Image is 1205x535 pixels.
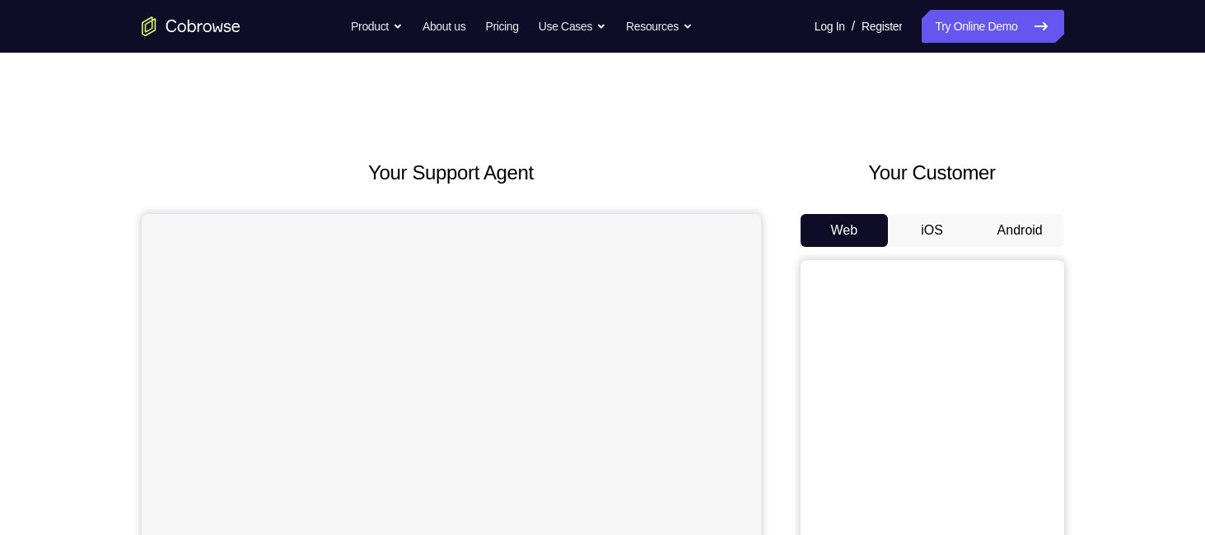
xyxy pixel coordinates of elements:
a: Log In [815,10,845,43]
span: / [852,16,855,36]
h2: Your Support Agent [142,158,761,188]
button: Web [801,214,889,247]
button: Use Cases [539,10,606,43]
button: iOS [888,214,976,247]
button: Android [976,214,1064,247]
a: Try Online Demo [922,10,1063,43]
a: Go to the home page [142,16,241,36]
a: Pricing [485,10,518,43]
h2: Your Customer [801,158,1064,188]
a: Register [862,10,902,43]
button: Product [351,10,403,43]
button: Resources [626,10,693,43]
a: About us [423,10,465,43]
